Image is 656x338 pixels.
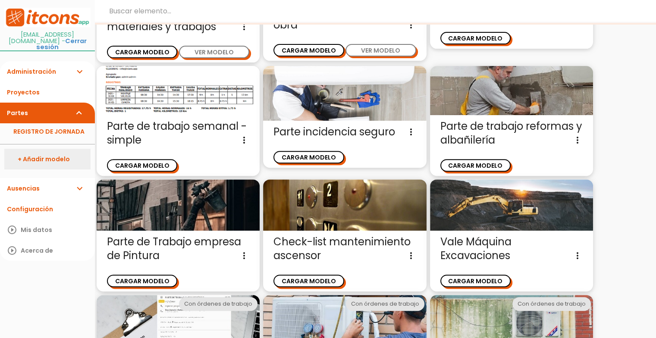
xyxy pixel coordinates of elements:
[273,44,344,56] button: CARGAR MODELO
[430,66,593,116] img: alba%C3%B1il.jpg
[97,66,260,116] img: parte-semanal.png
[239,20,249,34] i: more_vert
[572,133,583,147] i: more_vert
[179,297,257,311] div: Con órdenes de trabajo
[179,46,249,58] button: VER MODELO
[7,219,17,240] i: play_circle_outline
[107,275,177,287] button: CARGAR MODELO
[7,240,17,261] i: play_circle_outline
[406,125,416,139] i: more_vert
[263,66,426,121] img: seguro.jpg
[273,151,344,163] button: CARGAR MODELO
[430,179,593,230] img: valeexcavaciones.jpg
[572,249,583,263] i: more_vert
[512,297,591,311] div: Con órdenes de trabajo
[4,149,91,169] a: + Añadir modelo
[440,32,511,44] button: CARGAR MODELO
[273,275,344,287] button: CARGAR MODELO
[346,297,424,311] div: Con órdenes de trabajo
[440,275,511,287] button: CARGAR MODELO
[239,249,249,263] i: more_vert
[74,61,85,82] i: expand_more
[36,37,87,52] a: Cerrar sesión
[107,46,177,58] button: CARGAR MODELO
[239,133,249,147] i: more_vert
[263,179,426,230] img: ascensor.jpg
[74,103,85,123] i: expand_more
[440,159,511,172] button: CARGAR MODELO
[4,8,91,27] img: itcons-logo
[440,235,583,263] span: Vale Máquina Excavaciones
[345,44,416,56] button: VER MODELO
[107,159,177,172] button: CARGAR MODELO
[273,125,416,139] span: Parte incidencia seguro
[440,119,583,147] span: Parte de trabajo reformas y albañilería
[74,178,85,199] i: expand_more
[273,235,416,263] span: Check-list mantenimiento ascensor
[107,119,249,147] span: Parte de trabajo semanal - simple
[107,235,249,263] span: Parte de Trabajo empresa de Pintura
[406,249,416,263] i: more_vert
[406,18,416,32] i: more_vert
[97,179,260,230] img: pintura.jpg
